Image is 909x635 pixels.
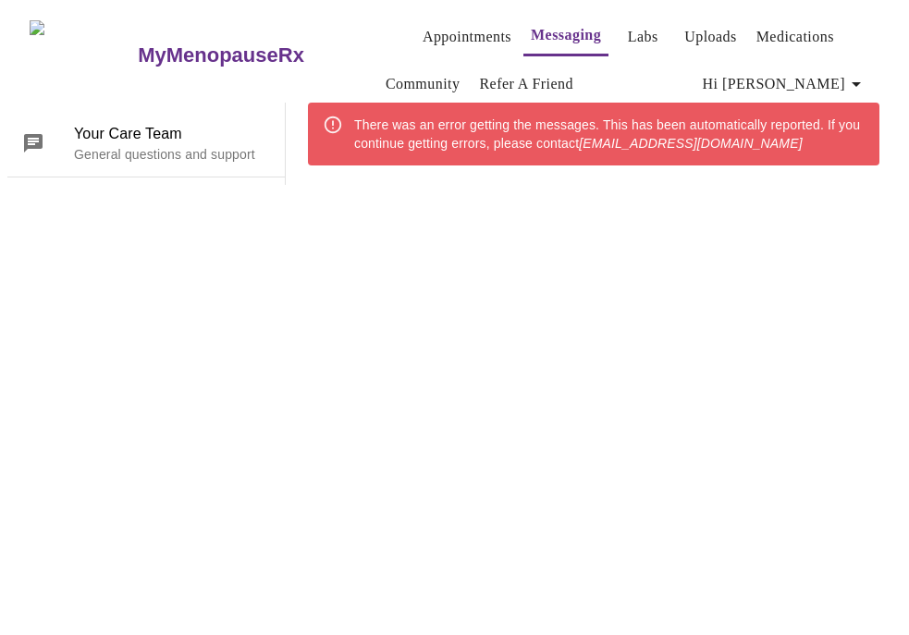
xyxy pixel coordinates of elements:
a: Uploads [684,24,737,50]
button: Community [378,66,468,103]
a: Medications [756,24,834,50]
button: Medications [749,18,841,55]
button: Hi [PERSON_NAME] [695,66,875,103]
img: MyMenopauseRx Logo [30,20,136,90]
p: General questions and support [74,145,270,164]
button: Refer a Friend [472,66,581,103]
span: Hi [PERSON_NAME] [703,71,867,97]
button: Messaging [523,17,608,56]
button: Appointments [415,18,519,55]
a: MyMenopauseRx [136,23,378,88]
div: There was an error getting the messages. This has been automatically reported. If you continue ge... [354,108,865,160]
a: Labs [628,24,658,50]
button: Uploads [677,18,744,55]
button: Labs [613,18,672,55]
a: Refer a Friend [479,71,573,97]
a: Appointments [423,24,511,50]
span: Your Care Team [74,123,270,145]
em: [EMAIL_ADDRESS][DOMAIN_NAME] [579,136,802,151]
h3: MyMenopauseRx [138,43,304,67]
div: Your Care TeamGeneral questions and support [7,110,285,177]
a: Messaging [531,22,601,48]
a: Community [386,71,461,97]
